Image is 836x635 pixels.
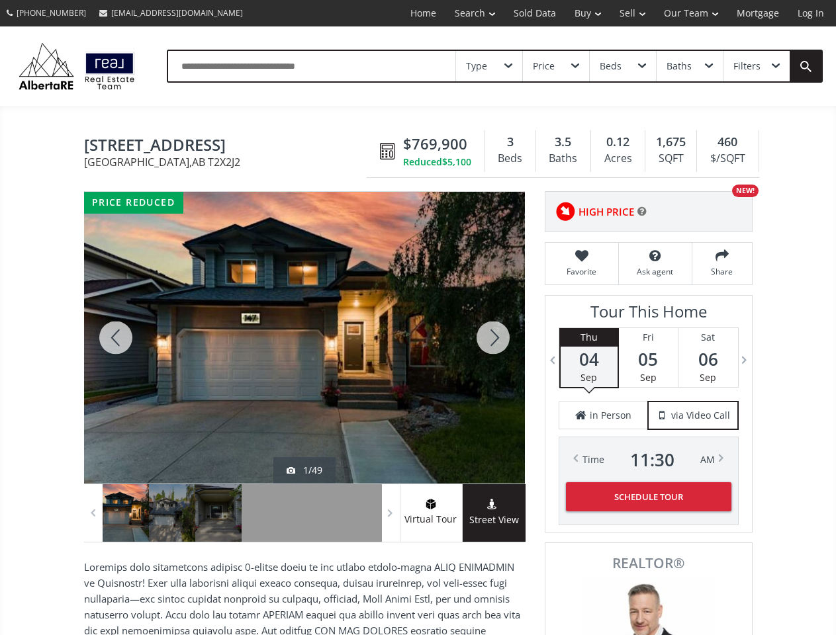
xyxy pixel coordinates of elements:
[656,134,686,151] span: 1,675
[492,149,529,169] div: Beds
[590,409,631,422] span: in Person
[561,350,618,368] span: 04
[403,155,471,169] div: Reduced
[492,134,529,151] div: 3
[400,512,462,527] span: Virtual Tour
[543,134,584,151] div: 3.5
[533,62,555,71] div: Price
[442,155,471,169] span: $5,100
[424,499,438,509] img: virtual tour icon
[600,62,622,71] div: Beds
[619,328,678,347] div: Fri
[543,149,584,169] div: Baths
[667,62,692,71] div: Baths
[700,371,716,384] span: Sep
[652,149,690,169] div: SQFT
[732,185,759,197] div: NEW!
[17,7,86,19] span: [PHONE_NUMBER]
[93,1,250,25] a: [EMAIL_ADDRESS][DOMAIN_NAME]
[111,7,243,19] span: [EMAIL_ADDRESS][DOMAIN_NAME]
[287,464,322,477] div: 1/49
[678,328,738,347] div: Sat
[626,266,685,277] span: Ask agent
[84,192,183,214] div: price reduced
[84,192,525,484] div: 147 Midpark Drive SE Calgary, AB T2X2J2 - Photo 1 of 49
[552,198,579,225] img: rating icon
[640,371,657,384] span: Sep
[466,62,487,71] div: Type
[561,328,618,347] div: Thu
[598,134,638,151] div: 0.12
[566,482,731,511] button: Schedule Tour
[84,136,373,157] span: 147 Midpark Drive SE
[581,371,597,384] span: Sep
[403,134,467,154] span: $769,900
[619,350,678,368] span: 05
[13,40,140,93] img: Logo
[671,409,730,422] span: via Video Call
[699,266,745,277] span: Share
[463,513,526,528] span: Street View
[630,450,674,469] span: 11 : 30
[733,62,761,71] div: Filters
[704,134,751,151] div: 460
[579,205,634,219] span: HIGH PRICE
[598,149,638,169] div: Acres
[400,484,463,542] a: virtual tour iconVirtual Tour
[559,302,739,327] h3: Tour This Home
[582,450,715,469] div: Time AM
[678,350,738,368] span: 06
[552,266,612,277] span: Favorite
[560,556,737,570] span: REALTOR®
[704,149,751,169] div: $/SQFT
[84,157,373,167] span: [GEOGRAPHIC_DATA] , AB T2X2J2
